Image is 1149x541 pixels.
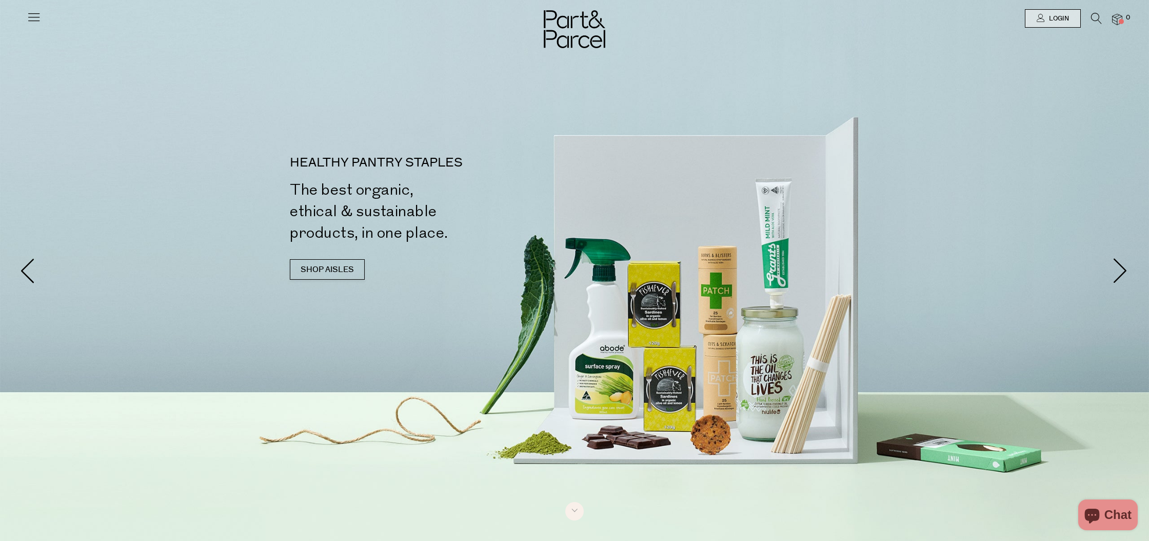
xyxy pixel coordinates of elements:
a: 0 [1112,14,1122,25]
p: HEALTHY PANTRY STAPLES [290,157,579,169]
span: Login [1046,14,1069,23]
h2: The best organic, ethical & sustainable products, in one place. [290,179,579,244]
inbox-online-store-chat: Shopify online store chat [1075,500,1141,533]
a: SHOP AISLES [290,259,365,280]
a: Login [1025,9,1081,28]
span: 0 [1123,13,1133,23]
img: Part&Parcel [544,10,605,48]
